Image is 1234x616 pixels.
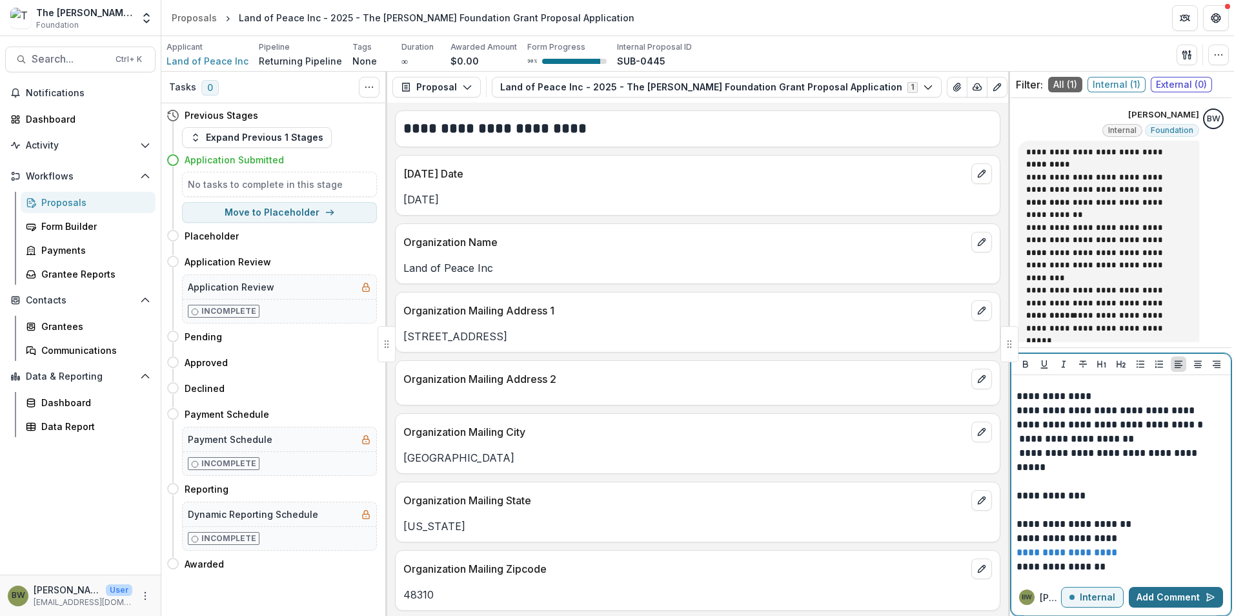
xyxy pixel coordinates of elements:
[137,5,156,31] button: Open entity switcher
[1151,77,1212,92] span: External ( 0 )
[1016,77,1043,92] p: Filter:
[1133,356,1148,372] button: Bullet List
[1108,126,1137,135] span: Internal
[201,458,256,469] p: Incomplete
[201,80,219,96] span: 0
[41,243,145,257] div: Payments
[32,53,108,65] span: Search...
[971,369,992,389] button: edit
[1171,356,1186,372] button: Align Left
[1056,356,1071,372] button: Italicize
[259,54,342,68] p: Returning Pipeline
[26,112,145,126] div: Dashboard
[5,166,156,187] button: Open Workflows
[403,424,966,440] p: Organization Mailing City
[403,234,966,250] p: Organization Name
[188,280,274,294] h5: Application Review
[41,320,145,333] div: Grantees
[1040,591,1061,604] p: [PERSON_NAME]
[10,8,31,28] img: The Bolick Foundation
[185,356,228,369] h4: Approved
[1094,356,1109,372] button: Heading 1
[971,300,992,321] button: edit
[167,8,222,27] a: Proposals
[403,303,966,318] p: Organization Mailing Address 1
[185,382,225,395] h4: Declined
[41,344,145,357] div: Communications
[617,54,665,68] p: SUB-0445
[169,82,196,93] h3: Tasks
[185,108,258,122] h4: Previous Stages
[41,420,145,433] div: Data Report
[1048,77,1082,92] span: All ( 1 )
[403,493,966,508] p: Organization Mailing State
[36,6,132,19] div: The [PERSON_NAME] Foundation
[971,422,992,442] button: edit
[450,54,479,68] p: $0.00
[21,416,156,437] a: Data Report
[182,202,377,223] button: Move to Placeholder
[5,108,156,130] a: Dashboard
[201,533,256,544] p: Incomplete
[1087,77,1146,92] span: Internal ( 1 )
[403,518,992,534] p: [US_STATE]
[5,83,156,103] button: Notifications
[185,407,269,421] h4: Payment Schedule
[36,19,79,31] span: Foundation
[188,508,318,521] h5: Dynamic Reporting Schedule
[239,11,634,25] div: Land of Peace Inc - 2025 - The [PERSON_NAME] Foundation Grant Proposal Application
[5,46,156,72] button: Search...
[113,52,145,67] div: Ctrl + K
[971,163,992,184] button: edit
[185,255,271,269] h4: Application Review
[21,263,156,285] a: Grantee Reports
[1018,356,1033,372] button: Bold
[1151,356,1167,372] button: Ordered List
[188,178,371,191] h5: No tasks to complete in this stage
[401,41,434,53] p: Duration
[34,597,132,608] p: [EMAIL_ADDRESS][DOMAIN_NAME]
[392,77,481,98] button: Proposal
[5,290,156,311] button: Open Contacts
[21,392,156,413] a: Dashboard
[26,171,135,182] span: Workflows
[12,591,25,600] div: Blair White
[352,41,372,53] p: Tags
[21,216,156,237] a: Form Builder
[259,41,290,53] p: Pipeline
[185,482,228,496] h4: Reporting
[1203,5,1229,31] button: Get Help
[167,54,248,68] a: Land of Peace Inc
[1061,587,1124,608] button: Internal
[1037,356,1052,372] button: Underline
[987,77,1007,98] button: Edit as form
[188,433,272,446] h5: Payment Schedule
[182,127,332,148] button: Expand Previous 1 Stages
[492,77,942,98] button: Land of Peace Inc - 2025 - The [PERSON_NAME] Foundation Grant Proposal Application1
[403,260,992,276] p: Land of Peace Inc
[41,396,145,409] div: Dashboard
[41,196,145,209] div: Proposals
[137,588,153,604] button: More
[185,557,224,571] h4: Awarded
[403,450,992,466] p: [GEOGRAPHIC_DATA]
[947,77,967,98] button: View Attached Files
[450,41,517,53] p: Awarded Amount
[167,8,640,27] nav: breadcrumb
[403,192,992,207] p: [DATE]
[971,232,992,252] button: edit
[201,305,256,317] p: Incomplete
[403,329,992,344] p: [STREET_ADDRESS]
[1129,587,1223,608] button: Add Comment
[185,153,284,167] h4: Application Submitted
[26,295,135,306] span: Contacts
[403,587,992,602] p: 48310
[1022,594,1032,601] div: Blair White
[1209,356,1224,372] button: Align Right
[359,77,379,98] button: Toggle View Cancelled Tasks
[1113,356,1129,372] button: Heading 2
[26,371,135,382] span: Data & Reporting
[617,41,692,53] p: Internal Proposal ID
[21,340,156,361] a: Communications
